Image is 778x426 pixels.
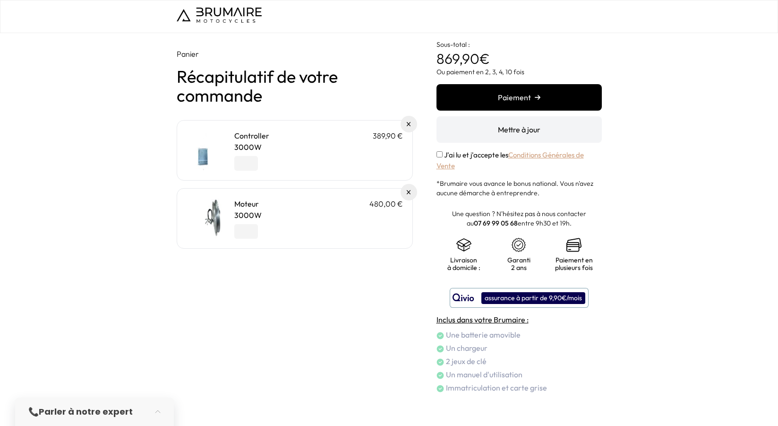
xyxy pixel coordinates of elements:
img: check.png [436,345,444,353]
p: 3000W [234,209,403,221]
li: Immatriculation et carte grise [436,382,602,393]
a: Controller [234,131,269,140]
p: € [436,33,602,67]
p: Paiement en plusieurs fois [555,256,593,271]
img: check.png [436,358,444,366]
li: Un chargeur [436,342,602,354]
p: 3000W [234,141,403,153]
p: Une question ? N'hésitez pas à nous contacter au entre 9h30 et 19h. [436,209,602,228]
img: Controller - 3000W [187,130,227,170]
button: Mettre à jour [436,116,602,143]
p: 480,00 € [369,198,403,209]
img: Supprimer du panier [407,122,411,126]
p: Panier [177,48,413,60]
img: check.png [436,372,444,379]
button: assurance à partir de 9,90€/mois [450,288,589,308]
img: logo qivio [453,292,474,304]
img: shipping.png [456,237,471,252]
img: right-arrow.png [535,95,540,100]
p: Garanti 2 ans [501,256,537,271]
a: Conditions Générales de Vente [436,150,584,170]
li: Une batterie amovible [436,329,602,340]
div: assurance à partir de 9,90€/mois [481,292,585,304]
p: Ou paiement en 2, 3, 4, 10 fois [436,67,602,77]
a: 07 69 99 05 68 [474,219,518,227]
img: Logo de Brumaire [177,8,262,23]
p: *Brumaire vous avance le bonus national. Vous n'avez aucune démarche à entreprendre. [436,179,602,198]
button: Paiement [436,84,602,111]
img: check.png [436,385,444,392]
img: Moteur - 3000W [187,198,227,238]
li: Un manuel d'utilisation [436,369,602,380]
a: Moteur [234,199,259,209]
span: Sous-total : [436,40,470,49]
img: certificat-de-garantie.png [511,237,526,252]
li: 2 jeux de clé [436,356,602,367]
img: credit-cards.png [566,237,581,252]
h1: Récapitulatif de votre commande [177,67,413,105]
h4: Inclus dans votre Brumaire : [436,314,602,325]
img: Supprimer du panier [407,190,411,194]
p: Livraison à domicile : [446,256,482,271]
img: check.png [436,332,444,339]
label: J'ai lu et j'accepte les [436,150,584,170]
p: 389,90 € [373,130,403,141]
span: 869,90 [436,50,479,68]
